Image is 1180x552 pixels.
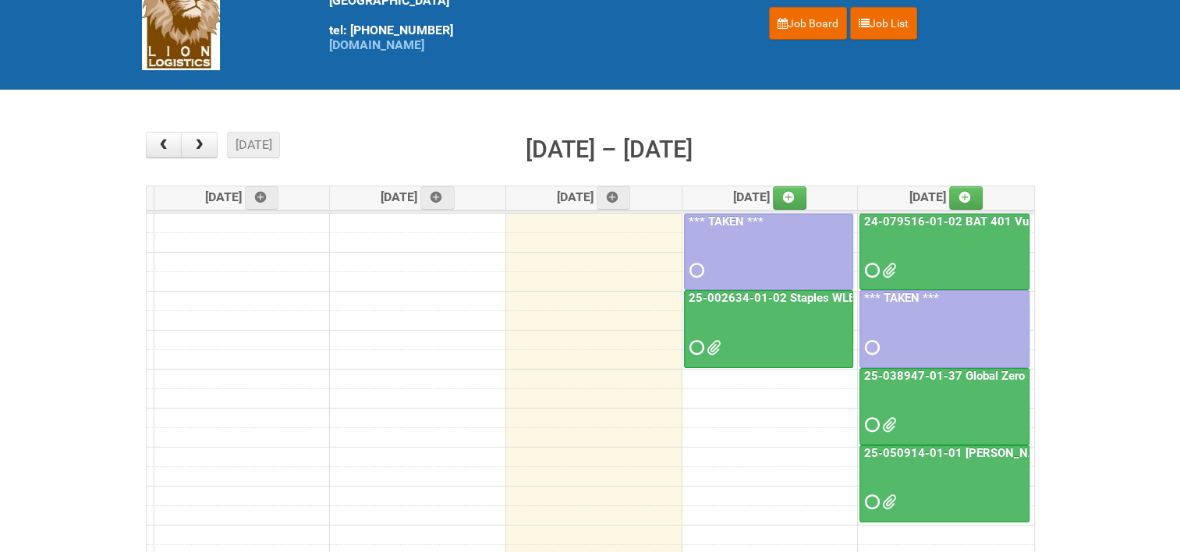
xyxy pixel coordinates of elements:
[329,37,424,52] a: [DOMAIN_NAME]
[597,186,631,210] a: Add an event
[689,342,700,353] span: Requested
[205,189,279,204] span: [DATE]
[861,369,1109,383] a: 25-038947-01-37 Global Zero Sugar Tea Test
[557,189,631,204] span: [DATE]
[850,7,917,40] a: Job List
[859,368,1029,445] a: 25-038947-01-37 Global Zero Sugar Tea Test
[882,265,893,276] span: 24-079516-01-02 - LPF.xlsx RAIBAT Vuse Pro Box RCT Study - Pregnancy Test Letter - 11JUL2025.pdf ...
[420,186,455,210] a: Add an event
[227,132,280,158] button: [DATE]
[861,446,1085,460] a: 25-050914-01-01 [PERSON_NAME] C&U
[245,186,279,210] a: Add an event
[684,290,853,367] a: 25-002634-01-02 Staples WLE 2025 Community - 8th Mailing
[526,132,693,168] h2: [DATE] – [DATE]
[865,497,876,508] span: Requested
[909,189,983,204] span: [DATE]
[381,189,455,204] span: [DATE]
[859,445,1029,522] a: 25-050914-01-01 [PERSON_NAME] C&U
[865,265,876,276] span: Requested
[707,342,718,353] span: Staples Mailing - September Addresses Lion.xlsx MOR 25-002634-01-02 - 8th Mailing.xlsm JNF 25-002...
[949,186,983,210] a: Add an event
[773,186,807,210] a: Add an event
[733,189,807,204] span: [DATE]
[859,214,1029,291] a: 24-079516-01-02 BAT 401 Vuse Box RCT
[689,265,700,276] span: Requested
[882,419,893,430] span: 25-038947-01-37 Global Zero Sugar Tea Test - LPF.xlsx Green Tea Jasmine Honey.pdf Green Tea Yuzu....
[686,291,1022,305] a: 25-002634-01-02 Staples WLE 2025 Community - 8th Mailing
[865,342,876,353] span: Requested
[769,7,847,40] a: Job Board
[865,419,876,430] span: Requested
[882,497,893,508] span: Additional Product Insert.pdf LPF 25-050914-01-01.xlsx MDN (2) 25-050914-01.xlsx MDN 25-050914-01...
[861,214,1093,228] a: 24-079516-01-02 BAT 401 Vuse Box RCT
